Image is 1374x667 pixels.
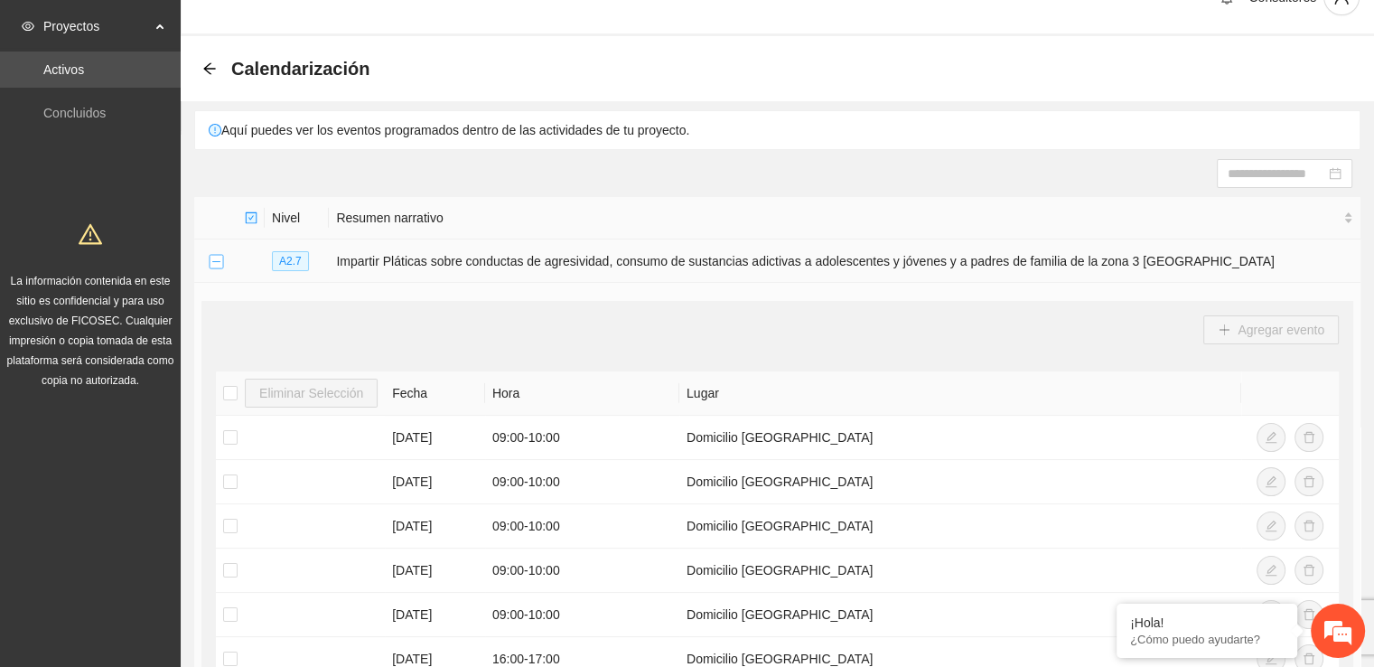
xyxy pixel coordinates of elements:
[679,549,1241,593] td: Domicilio [GEOGRAPHIC_DATA]
[1257,467,1285,496] button: edit
[385,593,485,637] td: [DATE]
[679,593,1241,637] td: Domicilio [GEOGRAPHIC_DATA]
[329,197,1360,240] th: Resumen narrativo
[209,124,221,136] span: exclamation-circle
[9,461,344,524] textarea: Escriba su mensaje y pulse “Intro”
[195,111,1360,149] div: Aquí puedes ver los eventos programados dentro de las actividades de tu proyecto.
[385,371,485,416] th: Fecha
[1295,600,1323,629] button: delete
[385,504,485,549] td: [DATE]
[1295,512,1323,540] button: delete
[485,593,679,637] td: 09:00 - 10:00
[385,460,485,504] td: [DATE]
[7,275,174,387] span: La información contenida en este sitio es confidencial y para uso exclusivo de FICOSEC. Cualquier...
[679,460,1241,504] td: Domicilio [GEOGRAPHIC_DATA]
[679,371,1241,416] th: Lugar
[1203,315,1339,344] button: plusAgregar evento
[209,255,223,269] button: Collapse row
[1257,512,1285,540] button: edit
[385,416,485,460] td: [DATE]
[43,106,106,120] a: Concluidos
[202,61,217,77] div: Back
[94,92,304,116] div: Chatee con nosotros ahora
[485,416,679,460] td: 09:00 - 10:00
[679,504,1241,549] td: Domicilio [GEOGRAPHIC_DATA]
[245,211,257,224] span: check-square
[485,371,679,416] th: Hora
[231,54,369,83] span: Calendarización
[385,549,485,593] td: [DATE]
[1257,556,1285,585] button: edit
[1295,556,1323,585] button: delete
[336,208,1340,228] span: Resumen narrativo
[679,416,1241,460] td: Domicilio [GEOGRAPHIC_DATA]
[245,379,378,408] button: Eliminar Selección
[485,549,679,593] td: 09:00 - 10:00
[329,240,1360,283] td: Impartir Pláticas sobre conductas de agresividad, consumo de sustancias adictivas a adolescentes ...
[265,197,329,240] th: Nivel
[1295,467,1323,496] button: delete
[202,61,217,76] span: arrow-left
[1295,423,1323,452] button: delete
[1257,600,1285,629] button: edit
[43,8,150,44] span: Proyectos
[22,20,34,33] span: eye
[272,251,309,271] span: A2.7
[1257,423,1285,452] button: edit
[79,222,102,246] span: warning
[1130,633,1284,646] p: ¿Cómo puedo ayudarte?
[105,225,249,408] span: Estamos en línea.
[485,504,679,549] td: 09:00 - 10:00
[485,460,679,504] td: 09:00 - 10:00
[1130,615,1284,630] div: ¡Hola!
[296,9,340,52] div: Minimizar ventana de chat en vivo
[43,62,84,77] a: Activos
